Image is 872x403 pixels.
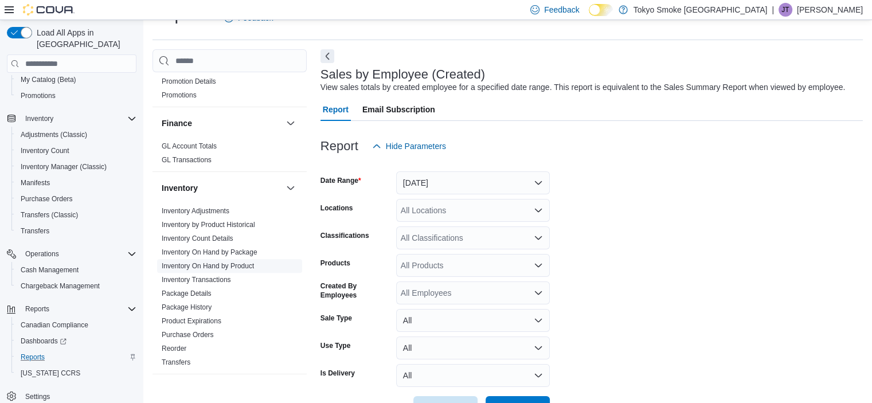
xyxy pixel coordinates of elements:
[772,3,774,17] p: |
[396,309,550,332] button: All
[21,91,56,100] span: Promotions
[16,334,136,348] span: Dashboards
[16,144,74,158] a: Inventory Count
[162,358,190,366] a: Transfers
[320,139,358,153] h3: Report
[544,4,579,15] span: Feedback
[11,365,141,381] button: [US_STATE] CCRS
[162,262,254,270] a: Inventory On Hand by Product
[162,344,186,353] span: Reorder
[16,192,136,206] span: Purchase Orders
[16,366,85,380] a: [US_STATE] CCRS
[284,116,298,130] button: Finance
[284,181,298,195] button: Inventory
[21,194,73,204] span: Purchase Orders
[23,4,75,15] img: Cova
[11,333,141,349] a: Dashboards
[162,142,217,150] a: GL Account Totals
[634,3,768,17] p: Tokyo Smoke [GEOGRAPHIC_DATA]
[16,318,136,332] span: Canadian Compliance
[25,392,50,401] span: Settings
[11,207,141,223] button: Transfers (Classic)
[162,303,212,311] a: Package History
[21,178,50,187] span: Manifests
[16,224,136,238] span: Transfers
[367,135,451,158] button: Hide Parameters
[162,331,214,339] a: Purchase Orders
[386,140,446,152] span: Hide Parameters
[21,247,136,261] span: Operations
[162,316,221,326] span: Product Expirations
[16,128,92,142] a: Adjustments (Classic)
[16,208,83,222] a: Transfers (Classic)
[534,233,543,242] button: Open list of options
[162,248,257,257] span: Inventory On Hand by Package
[152,61,307,107] div: Discounts & Promotions
[16,160,136,174] span: Inventory Manager (Classic)
[162,358,190,367] span: Transfers
[21,337,67,346] span: Dashboards
[320,204,353,213] label: Locations
[16,318,93,332] a: Canadian Compliance
[162,234,233,242] a: Inventory Count Details
[21,130,87,139] span: Adjustments (Classic)
[11,175,141,191] button: Manifests
[16,263,136,277] span: Cash Management
[320,231,369,240] label: Classifications
[11,262,141,278] button: Cash Management
[16,279,136,293] span: Chargeback Management
[16,208,136,222] span: Transfers (Classic)
[21,247,64,261] button: Operations
[162,234,233,243] span: Inventory Count Details
[320,341,350,350] label: Use Type
[21,112,58,126] button: Inventory
[21,210,78,220] span: Transfers (Classic)
[16,89,136,103] span: Promotions
[162,276,231,284] a: Inventory Transactions
[32,27,136,50] span: Load All Apps in [GEOGRAPHIC_DATA]
[534,261,543,270] button: Open list of options
[320,259,350,268] label: Products
[16,263,83,277] a: Cash Management
[396,364,550,387] button: All
[162,220,255,229] span: Inventory by Product Historical
[11,223,141,239] button: Transfers
[162,248,257,256] a: Inventory On Hand by Package
[2,301,141,317] button: Reports
[320,281,392,300] label: Created By Employees
[11,278,141,294] button: Chargeback Management
[16,334,71,348] a: Dashboards
[162,317,221,325] a: Product Expirations
[162,182,281,194] button: Inventory
[320,49,334,63] button: Next
[162,330,214,339] span: Purchase Orders
[21,146,69,155] span: Inventory Count
[25,249,59,259] span: Operations
[320,68,485,81] h3: Sales by Employee (Created)
[323,98,349,121] span: Report
[162,289,212,298] a: Package Details
[16,350,136,364] span: Reports
[25,114,53,123] span: Inventory
[320,314,352,323] label: Sale Type
[534,288,543,298] button: Open list of options
[779,3,792,17] div: Jade Thiessen
[16,144,136,158] span: Inventory Count
[11,127,141,143] button: Adjustments (Classic)
[11,159,141,175] button: Inventory Manager (Classic)
[162,206,229,216] span: Inventory Adjustments
[589,4,613,16] input: Dark Mode
[162,77,216,85] a: Promotion Details
[11,317,141,333] button: Canadian Compliance
[320,176,361,185] label: Date Range
[162,91,197,99] a: Promotions
[21,75,76,84] span: My Catalog (Beta)
[25,304,49,314] span: Reports
[320,81,845,93] div: View sales totals by created employee for a specified date range. This report is equivalent to th...
[16,350,49,364] a: Reports
[21,320,88,330] span: Canadian Compliance
[362,98,435,121] span: Email Subscription
[16,160,111,174] a: Inventory Manager (Classic)
[11,72,141,88] button: My Catalog (Beta)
